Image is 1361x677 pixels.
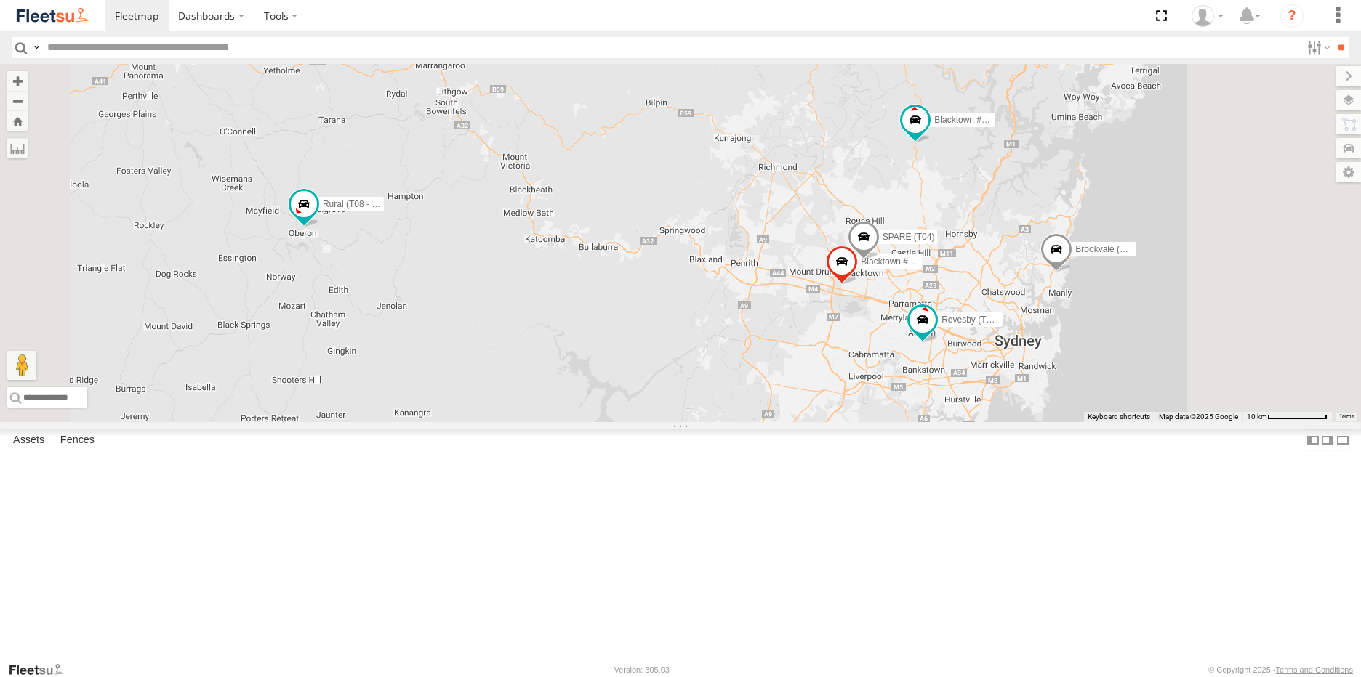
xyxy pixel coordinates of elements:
[1339,414,1354,420] a: Terms
[53,430,102,450] label: Fences
[7,351,36,380] button: Drag Pegman onto the map to open Street View
[1276,665,1353,674] a: Terms and Conditions
[1208,665,1353,674] div: © Copyright 2025 -
[934,115,1089,125] span: Blacktown #1 (T09 - [PERSON_NAME])
[7,71,28,91] button: Zoom in
[1075,244,1217,254] span: Brookvale (T10 - [PERSON_NAME])
[1306,429,1320,450] label: Dock Summary Table to the Left
[7,91,28,111] button: Zoom out
[1336,429,1350,450] label: Hide Summary Table
[942,315,1078,325] span: Revesby (T07 - [PERSON_NAME])
[15,6,90,25] img: fleetsu-logo-horizontal.svg
[1247,413,1267,421] span: 10 km
[614,665,670,674] div: Version: 305.03
[1187,5,1229,27] div: Matt Smith
[7,138,28,158] label: Measure
[1159,413,1238,421] span: Map data ©2025 Google
[861,256,1016,266] span: Blacktown #2 (T05 - [PERSON_NAME])
[1242,412,1332,422] button: Map Scale: 10 km per 79 pixels
[7,111,28,131] button: Zoom Home
[1280,4,1304,28] i: ?
[31,37,42,58] label: Search Query
[1320,429,1335,450] label: Dock Summary Table to the Right
[1088,412,1150,422] button: Keyboard shortcuts
[6,430,52,450] label: Assets
[1336,162,1361,182] label: Map Settings
[8,662,75,677] a: Visit our Website
[1301,37,1333,58] label: Search Filter Options
[323,199,446,209] span: Rural (T08 - [PERSON_NAME])
[883,232,935,242] span: SPARE (T04)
